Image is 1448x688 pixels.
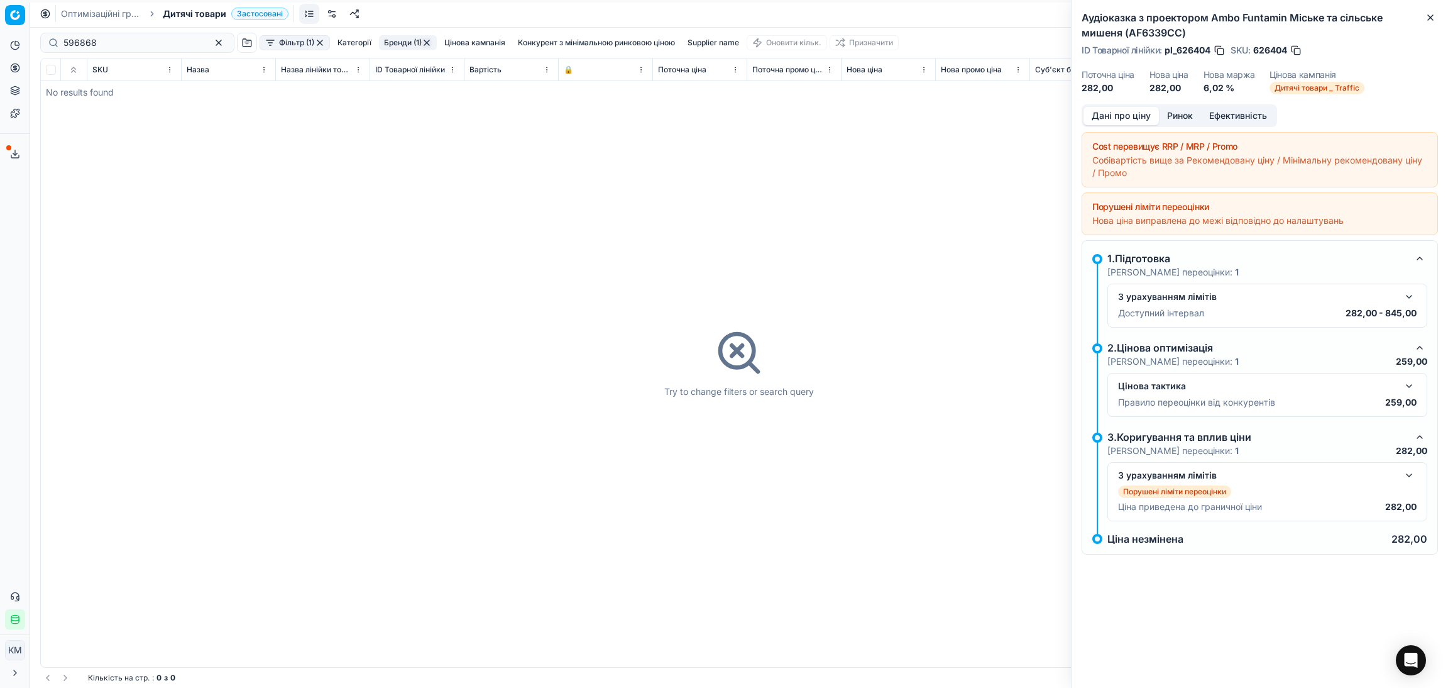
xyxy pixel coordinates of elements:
span: КM [6,641,25,660]
p: Порушені ліміти переоцінки [1123,487,1226,497]
dt: Цінова кампанія [1270,70,1364,79]
span: Назва [187,65,209,75]
input: Пошук по SKU або назві [63,36,201,49]
span: Поточна промо ціна [752,65,823,75]
strong: 1 [1235,445,1239,456]
h2: Аудіоказка з проектором Ambo Funtamin Міське та сільське мишеня (AF6339CC) [1082,10,1438,40]
div: Try to change filters or search query [664,386,814,398]
div: 3.Коригування та вплив ціни [1107,430,1407,445]
strong: 1 [1235,356,1239,367]
dd: 282,00 [1149,82,1188,94]
button: Категорії [332,35,376,50]
div: З урахуванням лімітів [1118,291,1396,303]
span: Поточна ціна [658,65,706,75]
dt: Поточна ціна [1082,70,1134,79]
button: Ринок [1159,107,1201,125]
strong: 0 [170,673,175,683]
span: ID Товарної лінійки [375,65,445,75]
button: КM [5,640,25,660]
span: Дитячі товари _ Traffic [1270,82,1364,94]
div: Cost перевищує RRP / MRP / Promo [1092,140,1427,153]
button: Expand all [66,62,81,77]
p: 259,00 [1385,396,1417,409]
button: Призначити [830,35,899,50]
p: 282,00 - 845,00 [1346,307,1417,319]
button: Ефективність [1201,107,1275,125]
span: Суб'єкт бізнесу [1035,65,1094,75]
div: : [88,673,175,683]
span: ID Товарної лінійки : [1082,46,1162,55]
span: pl_626404 [1165,44,1210,57]
button: Бренди (1) [379,35,437,50]
nav: breadcrumb [61,8,288,20]
button: Go to previous page [40,670,55,685]
p: [PERSON_NAME] переоцінки: [1107,355,1239,368]
span: 626404 [1253,44,1287,57]
div: Цінова тактика [1118,380,1396,392]
span: Застосовані [231,8,288,20]
strong: 0 [156,673,162,683]
button: Go to next page [58,670,73,685]
dd: 6,02 % [1204,82,1255,94]
div: З урахуванням лімітів [1118,469,1396,482]
span: Нова промо ціна [941,65,1002,75]
span: SKU : [1231,46,1251,55]
p: 282,00 [1385,501,1417,513]
dt: Нова ціна [1149,70,1188,79]
button: Оновити кільк. [747,35,827,50]
p: Доступний інтервал [1118,307,1204,319]
span: Назва лінійки товарів [281,65,352,75]
span: Дитячі товари [163,8,226,20]
strong: 1 [1235,267,1239,277]
p: [PERSON_NAME] переоцінки: [1107,266,1239,279]
dt: Нова маржа [1204,70,1255,79]
div: Собівартість вище за Рекомендовану ціну / Мінімальну рекомендовану ціну / Промо [1092,154,1427,179]
a: Оптимізаційні групи [61,8,141,20]
p: 259,00 [1396,355,1427,368]
p: 282,00 [1396,445,1427,457]
div: 1.Підготовка [1107,251,1407,266]
nav: pagination [40,670,73,685]
p: Ціна незмінена [1107,534,1183,544]
p: Ціна приведена до граничної ціни [1118,501,1262,513]
span: Дитячі товариЗастосовані [163,8,288,20]
span: 🔒 [564,65,573,75]
span: Вартість [469,65,502,75]
span: SKU [92,65,108,75]
span: Кількість на стр. [88,673,150,683]
button: Конкурент з мінімальною ринковою ціною [513,35,680,50]
button: Дані про ціну [1083,107,1159,125]
div: 2.Цінова оптимізація [1107,340,1407,355]
p: [PERSON_NAME] переоцінки: [1107,445,1239,457]
strong: з [164,673,168,683]
button: Фільтр (1) [260,35,330,50]
dd: 282,00 [1082,82,1134,94]
p: Правило переоцінки від конкурентів [1118,396,1275,409]
div: Порушені ліміти переоцінки [1092,201,1427,213]
div: Нова ціна виправлена до межі відповідно до налаштувань [1092,214,1427,227]
button: Цінова кампанія [439,35,510,50]
span: Нова ціна [847,65,882,75]
p: 282,00 [1391,534,1427,544]
button: Supplier name [683,35,744,50]
div: Open Intercom Messenger [1396,645,1426,675]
